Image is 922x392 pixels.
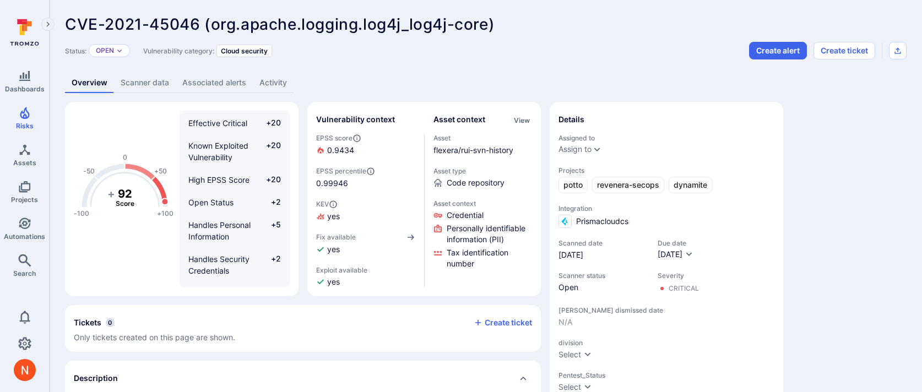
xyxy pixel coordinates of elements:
[260,174,281,186] span: +20
[65,73,114,93] a: Overview
[260,140,281,163] span: +20
[658,239,693,247] span: Due date
[13,269,36,277] span: Search
[558,371,774,379] span: Pentest_Status
[188,175,250,184] span: High EPSS Score
[13,159,36,167] span: Assets
[14,359,36,381] div: Neeren Patki
[65,73,907,93] div: Vulnerability tabs
[433,134,533,142] span: Asset
[749,42,807,59] button: Create alert
[41,18,55,31] button: Expand navigation menu
[512,114,532,126] div: Click to view all asset context details
[96,46,114,55] button: Open
[558,145,592,154] button: Assign to
[143,47,214,55] span: Vulnerability category:
[176,73,253,93] a: Associated alerts
[260,253,281,276] span: +2
[447,210,484,221] span: Click to view evidence
[157,209,173,217] text: +100
[65,305,541,352] div: Collapse
[558,349,592,360] button: Select
[65,305,541,352] section: tickets card
[593,145,601,154] button: Expand dropdown
[327,211,340,222] span: yes
[316,114,395,125] h2: Vulnerability context
[106,318,115,327] span: 0
[658,249,682,259] span: [DATE]
[433,145,513,155] a: flexera/rui-svn-history
[116,47,123,54] button: Expand dropdown
[674,179,707,190] span: dynamite
[316,200,415,209] span: KEV
[447,247,533,269] span: Click to view evidence
[433,114,485,125] h2: Asset context
[576,216,628,227] span: Prismacloudcs
[188,220,251,241] span: Handles Personal Information
[316,233,356,241] span: Fix available
[447,177,505,188] span: Code repository
[558,239,647,247] span: Scanned date
[327,145,354,156] span: 0.9434
[260,117,281,129] span: +20
[447,223,533,245] span: Click to view evidence
[597,179,659,190] span: revenera-secops
[558,134,774,142] span: Assigned to
[74,209,89,217] text: -100
[316,134,415,143] span: EPSS score
[114,73,176,93] a: Scanner data
[813,42,875,59] button: Create ticket
[316,167,415,176] span: EPSS percentile
[558,317,774,328] span: N/A
[123,154,127,162] text: 0
[592,177,664,193] a: revenera-secops
[11,195,38,204] span: Projects
[433,167,533,175] span: Asset type
[107,187,115,200] tspan: +
[558,271,647,280] span: Scanner status
[327,244,340,255] span: yes
[558,166,774,175] span: Projects
[14,359,36,381] img: ACg8ocIprwjrgDQnDsNSk9Ghn5p5-B8DpAKWoJ5Gi9syOE4K59tr4Q=s96-c
[658,249,693,260] button: [DATE]
[316,178,415,189] span: 0.99946
[260,197,281,208] span: +2
[658,239,693,260] div: Due date field
[83,167,95,176] text: -50
[74,333,235,342] span: Only tickets created on this page are shown.
[188,198,234,207] span: Open Status
[16,122,34,130] span: Risks
[558,282,647,293] span: Open
[188,141,248,162] span: Known Exploited Vulnerability
[563,179,583,190] span: potto
[558,249,647,260] span: [DATE]
[154,167,167,176] text: +50
[558,349,581,360] div: Select
[5,85,45,93] span: Dashboards
[216,45,272,57] div: Cloud security
[669,177,712,193] a: dynamite
[327,276,340,287] span: yes
[188,118,247,128] span: Effective Critical
[116,199,134,208] text: Score
[74,373,118,384] h2: Description
[558,114,584,125] h2: Details
[316,266,367,274] span: Exploit available
[118,187,132,200] tspan: 92
[188,254,250,275] span: Handles Security Credentials
[103,187,147,208] g: The vulnerability score is based on the parameters defined in the settings
[558,306,774,314] span: [PERSON_NAME] dismissed date
[253,73,294,93] a: Activity
[433,199,533,208] span: Asset context
[65,15,495,34] span: CVE-2021-45046 (org.apache.logging.log4j_log4j-core)
[669,284,699,293] div: Critical
[558,177,588,193] a: potto
[4,232,45,241] span: Automations
[44,20,52,29] i: Expand navigation menu
[889,42,907,59] div: Export as CSV
[65,47,86,55] span: Status:
[512,116,532,124] button: View
[260,219,281,242] span: +5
